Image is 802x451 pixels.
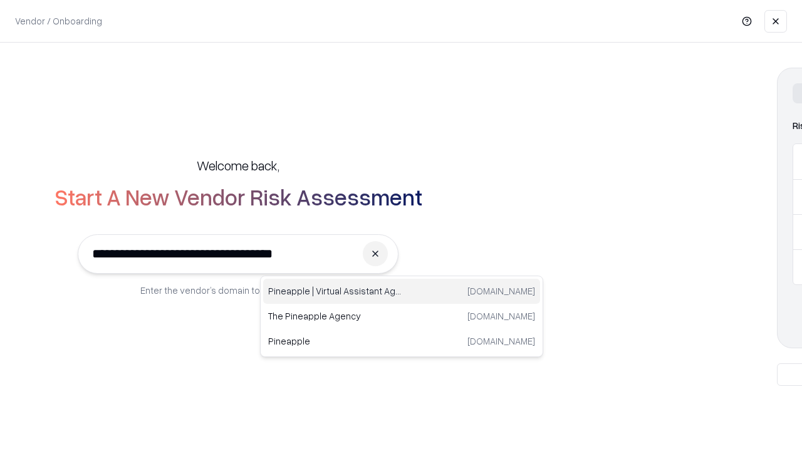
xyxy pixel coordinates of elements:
p: Enter the vendor’s domain to begin onboarding [140,284,336,297]
p: Vendor / Onboarding [15,14,102,28]
h2: Start A New Vendor Risk Assessment [55,184,422,209]
p: [DOMAIN_NAME] [467,309,535,323]
p: Pineapple [268,334,402,348]
p: [DOMAIN_NAME] [467,284,535,298]
h5: Welcome back, [197,157,279,174]
p: The Pineapple Agency [268,309,402,323]
div: Suggestions [260,276,543,357]
p: Pineapple | Virtual Assistant Agency [268,284,402,298]
p: [DOMAIN_NAME] [467,334,535,348]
